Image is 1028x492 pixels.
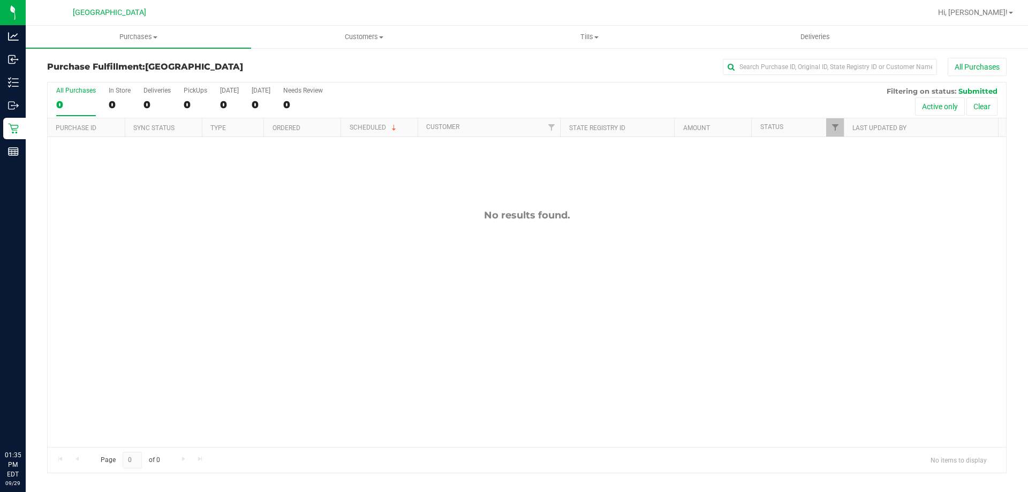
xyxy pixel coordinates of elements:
a: Scheduled [350,124,398,131]
span: Tills [477,32,701,42]
p: 01:35 PM EDT [5,450,21,479]
span: No items to display [922,452,995,468]
span: Purchases [26,32,251,42]
button: All Purchases [948,58,1007,76]
a: Sync Status [133,124,175,132]
span: Filtering on status: [887,87,956,95]
a: Deliveries [702,26,928,48]
div: Needs Review [283,87,323,94]
div: 0 [109,99,131,111]
a: Purchase ID [56,124,96,132]
a: Amount [683,124,710,132]
inline-svg: Retail [8,123,19,134]
div: 0 [283,99,323,111]
inline-svg: Reports [8,146,19,157]
div: 0 [220,99,239,111]
a: Filter [826,118,844,137]
a: Filter [542,118,560,137]
input: Search Purchase ID, Original ID, State Registry ID or Customer Name... [723,59,937,75]
div: All Purchases [56,87,96,94]
div: 0 [184,99,207,111]
div: 0 [143,99,171,111]
a: Customer [426,123,459,131]
span: [GEOGRAPHIC_DATA] [145,62,243,72]
div: Deliveries [143,87,171,94]
div: 0 [252,99,270,111]
span: Submitted [958,87,997,95]
div: [DATE] [252,87,270,94]
iframe: Resource center [11,406,43,438]
a: Status [760,123,783,131]
inline-svg: Inventory [8,77,19,88]
a: Ordered [273,124,300,132]
div: In Store [109,87,131,94]
span: Deliveries [786,32,844,42]
a: State Registry ID [569,124,625,132]
h3: Purchase Fulfillment: [47,62,367,72]
a: Last Updated By [852,124,906,132]
inline-svg: Analytics [8,31,19,42]
div: PickUps [184,87,207,94]
div: No results found. [48,209,1006,221]
div: [DATE] [220,87,239,94]
div: 0 [56,99,96,111]
button: Active only [915,97,965,116]
span: Page of 0 [92,452,169,468]
a: Type [210,124,226,132]
span: [GEOGRAPHIC_DATA] [73,8,146,17]
span: Hi, [PERSON_NAME]! [938,8,1008,17]
a: Purchases [26,26,251,48]
inline-svg: Outbound [8,100,19,111]
button: Clear [966,97,997,116]
a: Tills [477,26,702,48]
p: 09/29 [5,479,21,487]
span: Customers [252,32,476,42]
inline-svg: Inbound [8,54,19,65]
a: Customers [251,26,477,48]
